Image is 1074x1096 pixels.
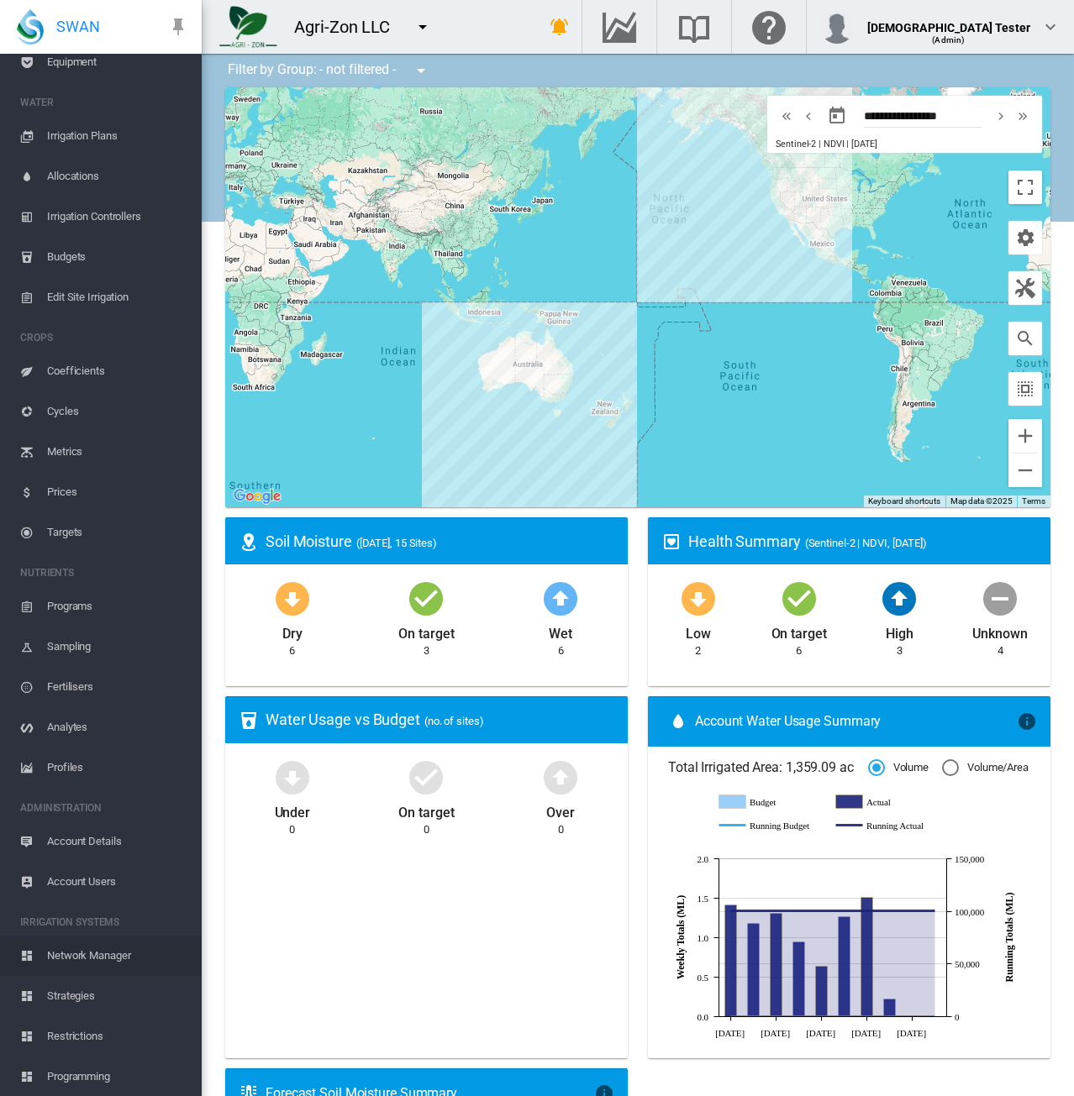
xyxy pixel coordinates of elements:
[1017,711,1037,732] md-icon: icon-information
[678,578,719,618] md-icon: icon-arrow-down-bold-circle
[820,99,854,133] button: md-calendar
[47,197,188,237] span: Irrigation Controllers
[980,578,1020,618] md-icon: icon-minus-circle
[229,485,285,507] img: Google
[1008,322,1042,355] button: icon-magnify
[543,10,576,44] button: icon-bell-ring
[950,496,1013,506] span: Map data ©2025
[955,959,980,969] tspan: 50,000
[772,1013,779,1020] circle: Running Budget Jul 27 20
[750,1013,756,1020] circle: Running Budget Jul 20 20
[404,54,438,87] button: icon-menu-down
[972,618,1027,643] div: Unknown
[861,897,873,1016] g: Actual Aug 24 1.51
[1012,106,1034,126] button: icon-chevron-double-right
[1008,454,1042,487] button: Zoom out
[990,106,1012,126] button: icon-chevron-right
[272,757,313,797] md-icon: icon-arrow-down-bold-circle
[229,485,285,507] a: Open this area in Google Maps (opens a new window)
[796,643,802,658] div: 6
[266,709,614,730] div: Water Usage vs Budget
[674,17,714,37] md-icon: Search the knowledge base
[47,707,188,747] span: Analytes
[776,106,798,126] button: icon-chevron-double-left
[546,797,575,822] div: Over
[863,1013,870,1020] circle: Running Budget Aug 24 20
[908,907,915,914] circle: Running Actual Sep 7 100,565.8
[1022,496,1045,506] a: Terms
[1013,106,1032,126] md-icon: icon-chevron-double-right
[806,1027,835,1037] tspan: [DATE]
[424,715,484,727] span: (no. of sites)
[818,1013,824,1020] circle: Running Budget Aug 10 20
[955,1012,960,1022] tspan: 0
[275,797,311,822] div: Under
[424,643,429,658] div: 3
[695,643,701,658] div: 2
[799,106,818,126] md-icon: icon-chevron-left
[668,711,688,732] md-icon: icon-water
[886,907,892,914] circle: Running Actual Aug 31 100,565.8
[698,933,709,943] tspan: 1.0
[20,89,188,116] span: WATER
[47,156,188,197] span: Allocations
[931,907,938,914] circle: Running Actual Sep 14 100,565.8
[668,758,868,777] span: Total Irrigated Area: 1,359.09 ac
[411,60,431,81] md-icon: icon-menu-down
[47,936,188,976] span: Network Manager
[239,711,259,731] md-icon: icon-cup-water
[47,1016,188,1057] span: Restrictions
[47,512,188,553] span: Targets
[47,821,188,862] span: Account Details
[47,627,188,667] span: Sampling
[1015,328,1035,349] md-icon: icon-magnify
[695,712,1017,731] span: Account Water Usage Summary
[776,139,844,149] span: Sentinel-2 | NDVI
[698,894,709,904] tspan: 1.5
[719,818,819,833] g: Running Budget
[47,42,188,82] span: Equipment
[840,1013,847,1020] circle: Running Budget Aug 17 20
[846,139,877,149] span: | [DATE]
[289,643,295,658] div: 6
[599,17,640,37] md-icon: Go to the Data Hub
[908,1013,915,1020] circle: Running Budget Sep 7 20
[294,15,405,39] div: Agri-Zon LLC
[886,1013,892,1020] circle: Running Budget Aug 31 20
[398,618,454,643] div: On target
[932,35,965,45] span: (Admin)
[661,532,682,552] md-icon: icon-heart-box-outline
[20,794,188,821] span: ADMINISTRATION
[47,976,188,1016] span: Strategies
[698,1012,709,1022] tspan: 0.0
[886,618,913,643] div: High
[406,10,440,44] button: icon-menu-down
[558,643,564,658] div: 6
[836,818,936,833] g: Running Actual
[1008,221,1042,254] button: icon-cog
[17,9,44,45] img: SWAN-Landscape-Logo-Colour-drop.png
[698,854,709,864] tspan: 2.0
[868,496,940,507] button: Keyboard shortcuts
[795,907,802,914] circle: Running Actual Aug 3 100,562.16
[1040,17,1061,37] md-icon: icon-chevron-down
[897,643,903,658] div: 3
[1015,228,1035,248] md-icon: icon-cog
[795,1013,802,1020] circle: Running Budget Aug 3 20
[215,54,443,87] div: Filter by Group: - not filtered -
[20,559,188,586] span: NUTRIENTS
[47,667,188,707] span: Fertilisers
[698,973,709,983] tspan: 0.5
[688,531,1037,552] div: Health Summary
[727,907,734,914] circle: Running Actual Jul 13 100,558.72
[1008,170,1042,204] button: Toggle fullscreen view
[56,16,100,37] span: SWAN
[931,1013,938,1020] circle: Running Budget Sep 14 20
[47,472,188,512] span: Prices
[998,643,1003,658] div: 4
[715,1027,745,1037] tspan: [DATE]
[413,17,433,37] md-icon: icon-menu-down
[540,757,581,797] md-icon: icon-arrow-up-bold-circle
[1008,372,1042,406] button: icon-select-all
[272,578,313,618] md-icon: icon-arrow-down-bold-circle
